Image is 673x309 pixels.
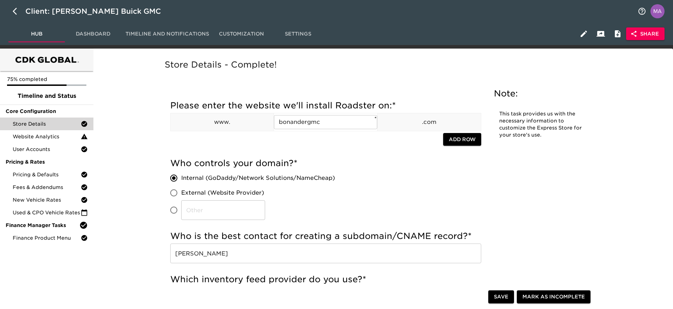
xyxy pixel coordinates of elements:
span: Timeline and Status [6,92,88,100]
img: Profile [650,4,665,18]
span: Internal (GoDaddy/Network Solutions/NameCheap) [181,174,335,182]
p: 75% completed [7,76,86,83]
div: Client: [PERSON_NAME] Buick GMC [25,6,171,17]
button: Edit Hub [575,25,592,42]
button: Mark as Incomplete [517,291,591,304]
h5: Which inventory feed provider do you use? [170,274,481,285]
button: Internal Notes and Comments [609,25,626,42]
span: Dashboard [69,30,117,38]
span: New Vehicle Rates [13,196,81,203]
span: Pricing & Rates [6,158,88,165]
button: Save [488,291,514,304]
span: Share [632,30,659,38]
h5: Please enter the website we'll install Roadster on: [170,100,481,111]
span: Used & CPO Vehicle Rates [13,209,81,216]
span: Finance Product Menu [13,234,81,241]
span: Core Configuration [6,108,88,115]
button: notifications [634,3,650,20]
button: Add Row [443,133,481,146]
p: www. [171,118,274,126]
span: Save [494,293,508,302]
p: This task provides us with the necessary information to customize the Express Store for your stor... [499,111,584,139]
span: Customization [218,30,265,38]
span: Settings [274,30,322,38]
span: Pricing & Defaults [13,171,81,178]
span: Fees & Addendums [13,184,81,191]
span: Website Analytics [13,133,81,140]
button: Share [626,27,665,40]
span: Hub [13,30,61,38]
input: Other [181,200,265,220]
h5: Note: [494,88,589,99]
span: Mark as Incomplete [522,293,585,302]
h5: Who controls your domain? [170,158,481,169]
span: Finance Manager Tasks [6,222,79,229]
h5: Who is the best contact for creating a subdomain/CNAME record? [170,231,481,242]
span: User Accounts [13,146,81,153]
span: Store Details [13,120,81,127]
h5: Store Details - Complete! [165,59,599,70]
p: .com [378,118,481,126]
span: Add Row [449,135,476,144]
span: Timeline and Notifications [126,30,209,38]
span: External (Website Provider) [181,189,264,197]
